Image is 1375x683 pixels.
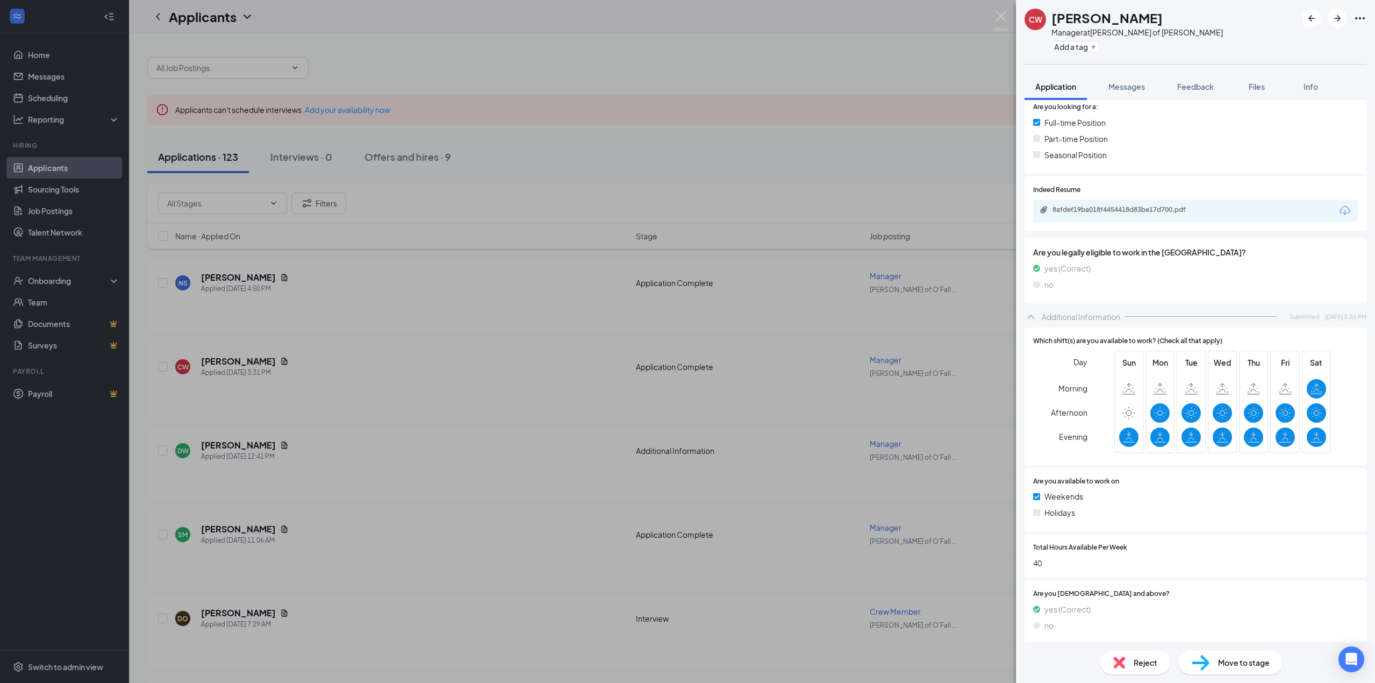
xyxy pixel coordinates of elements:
[1051,403,1087,422] span: Afternoon
[1302,9,1321,28] button: ArrowLeftNew
[1044,149,1107,161] span: Seasonal Position
[1213,357,1232,368] span: Wed
[1338,204,1351,217] svg: Download
[1042,311,1120,322] div: Additional Information
[1040,205,1048,214] svg: Paperclip
[1051,41,1099,52] button: PlusAdd a tag
[1305,12,1318,25] svg: ArrowLeftNew
[1331,12,1344,25] svg: ArrowRight
[1033,246,1358,258] span: Are you legally eligible to work in the [GEOGRAPHIC_DATA]?
[1044,490,1083,502] span: Weekends
[1134,657,1157,668] span: Reject
[1290,312,1321,321] span: Submitted:
[1044,507,1075,518] span: Holidays
[1150,357,1170,368] span: Mon
[1033,543,1127,553] span: Total Hours Available Per Week
[1044,620,1054,631] span: no
[1058,379,1087,398] span: Morning
[1307,357,1326,368] span: Sat
[1044,603,1091,615] span: yes (Correct)
[1044,279,1054,290] span: no
[1218,657,1270,668] span: Move to stage
[1052,205,1203,214] div: 8afdef19ba018f4454418d83be17d700.pdf
[1119,357,1138,368] span: Sun
[1090,44,1097,50] svg: Plus
[1044,262,1091,274] span: yes (Correct)
[1244,357,1263,368] span: Thu
[1181,357,1201,368] span: Tue
[1304,82,1318,91] span: Info
[1338,646,1364,672] div: Open Intercom Messenger
[1276,357,1295,368] span: Fri
[1073,356,1087,368] span: Day
[1177,82,1214,91] span: Feedback
[1029,14,1042,25] div: CW
[1035,82,1076,91] span: Application
[1033,476,1119,487] span: Are you available to work on
[1108,82,1145,91] span: Messages
[1051,9,1163,27] h1: [PERSON_NAME]
[1033,102,1098,112] span: Are you looking for a:
[1033,336,1222,346] span: Which shift(s) are you available to work? (Check all that apply)
[1051,27,1223,38] div: Manager at [PERSON_NAME] of [PERSON_NAME]
[1025,310,1037,323] svg: ChevronUp
[1044,133,1108,145] span: Part-time Position
[1040,205,1214,216] a: Paperclip8afdef19ba018f4454418d83be17d700.pdf
[1033,589,1170,599] span: Are you [DEMOGRAPHIC_DATA] and above?
[1033,185,1080,195] span: Indeed Resume
[1328,9,1347,28] button: ArrowRight
[1353,12,1366,25] svg: Ellipses
[1044,117,1106,129] span: Full-time Position
[1325,312,1366,321] span: [DATE] 3:36 PM
[1033,557,1358,569] span: 40
[1249,82,1265,91] span: Files
[1059,427,1087,446] span: Evening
